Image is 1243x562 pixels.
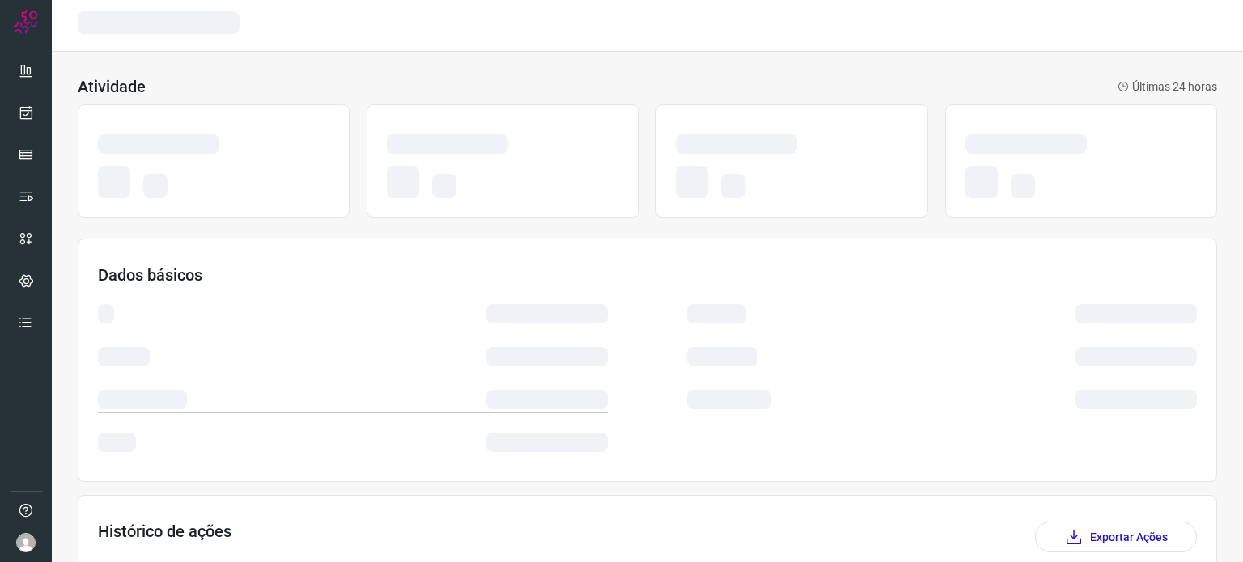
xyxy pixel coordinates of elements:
p: Últimas 24 horas [1118,78,1217,95]
img: avatar-user-boy.jpg [16,533,36,552]
button: Exportar Ações [1035,522,1197,552]
img: Logo [14,10,38,34]
h3: Atividade [78,77,146,96]
h3: Histórico de ações [98,522,231,552]
h3: Dados básicos [98,265,1197,285]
